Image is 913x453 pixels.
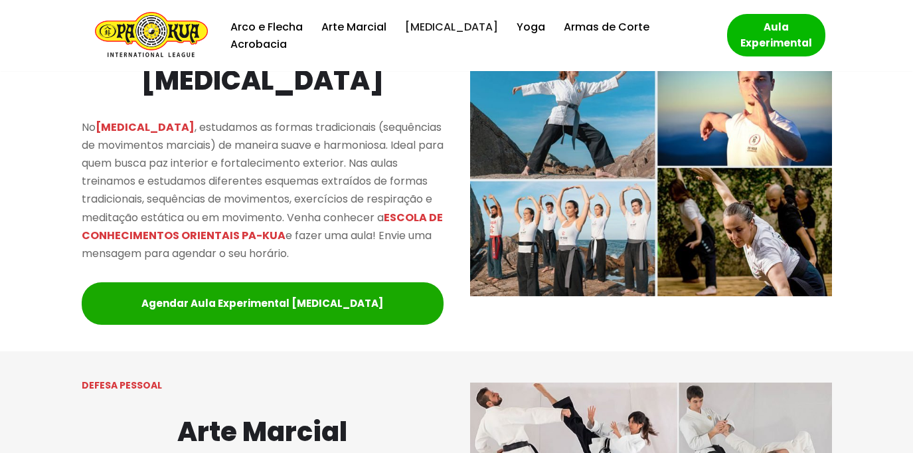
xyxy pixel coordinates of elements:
[228,18,707,53] div: Menu primário
[230,35,287,53] a: Acrobacia
[82,282,444,325] a: Agendar Aula Experimental [MEDICAL_DATA]
[82,59,444,102] h2: [MEDICAL_DATA]
[82,210,443,243] mark: ESCOLA DE CONHECIMENTOS ORIENTAIS PA-KUA
[405,18,498,36] a: [MEDICAL_DATA]
[727,14,825,56] a: Aula Experimental
[517,18,545,36] a: Yoga
[82,118,444,263] p: No , estudamos as formas tradicionais (sequências de movimentos marciais) de maneira suave e harm...
[470,55,832,297] img: Pa-Kua tai chi
[96,120,195,135] mark: [MEDICAL_DATA]
[321,18,386,36] a: Arte Marcial
[82,410,444,453] h2: Arte Marcial
[82,379,162,392] strong: DEFESA PESSOAL
[230,18,303,36] a: Arco e Flecha
[88,12,208,59] a: Escola de Conhecimentos Orientais Pa-Kua Uma escola para toda família
[564,18,649,36] a: Armas de Corte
